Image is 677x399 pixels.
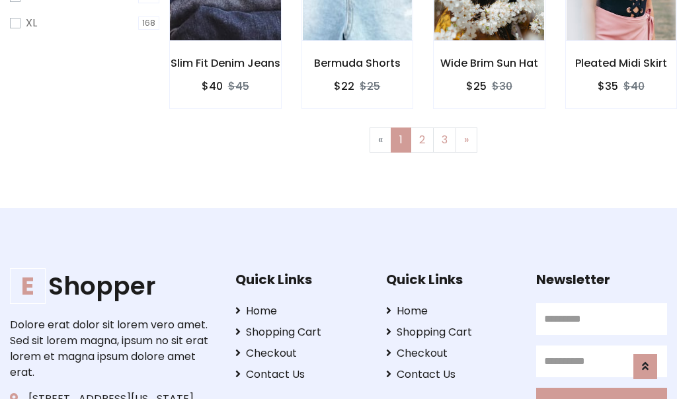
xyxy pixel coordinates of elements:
h6: $22 [334,80,354,92]
a: Contact Us [386,367,517,382]
label: XL [26,15,37,31]
h6: $25 [466,80,487,92]
a: 2 [411,127,434,153]
h1: Shopper [10,272,215,301]
h5: Quick Links [235,272,366,287]
h6: $40 [202,80,223,92]
a: Home [235,303,366,319]
del: $25 [360,79,380,94]
a: Shopping Cart [235,324,366,340]
a: Checkout [235,345,366,361]
a: 3 [433,127,456,153]
a: Next [456,127,477,153]
del: $30 [492,79,512,94]
del: $40 [623,79,645,94]
h6: Slim Fit Denim Jeans [170,57,281,69]
span: » [464,132,469,147]
a: EShopper [10,272,215,301]
a: 1 [391,127,411,153]
nav: Page navigation [179,127,667,153]
h6: Bermuda Shorts [302,57,413,69]
a: Home [386,303,517,319]
a: Contact Us [235,367,366,382]
span: 168 [138,17,159,30]
h5: Quick Links [386,272,517,287]
h6: Pleated Midi Skirt [566,57,677,69]
a: Checkout [386,345,517,361]
a: Shopping Cart [386,324,517,340]
span: E [10,268,46,304]
h5: Newsletter [536,272,667,287]
p: Dolore erat dolor sit lorem vero amet. Sed sit lorem magna, ipsum no sit erat lorem et magna ipsu... [10,317,215,381]
del: $45 [228,79,249,94]
h6: Wide Brim Sun Hat [434,57,545,69]
h6: $35 [598,80,618,92]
